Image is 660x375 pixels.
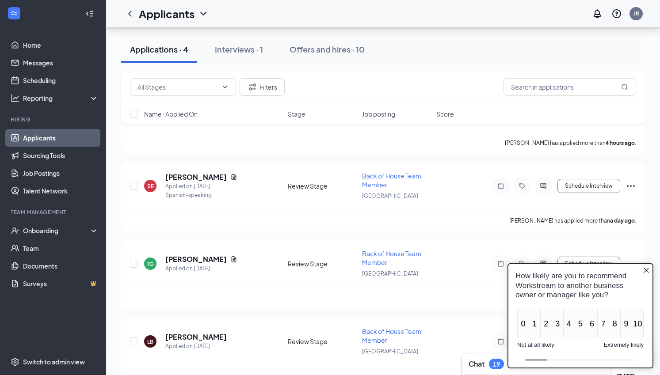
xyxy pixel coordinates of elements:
[165,172,227,182] h5: [PERSON_NAME]
[517,182,527,189] svg: Tag
[23,164,99,182] a: Job Postings
[147,260,154,268] div: TG
[505,139,636,147] p: [PERSON_NAME] has applied more than .
[144,110,198,118] span: Name · Applied On
[288,259,357,268] div: Review Stage
[11,116,97,123] div: Hiring
[85,9,94,18] svg: Collapse
[230,256,237,263] svg: Document
[469,359,485,369] h3: Chat
[23,357,85,366] div: Switch to admin view
[23,226,91,235] div: Onboarding
[137,82,218,92] input: All Stages
[288,182,357,190] div: Review Stage
[23,94,99,102] div: Reporting
[493,360,500,368] div: 19
[626,181,636,191] svg: Ellipses
[504,78,636,96] input: Search in applications
[11,94,19,102] svg: Analysis
[23,257,99,275] a: Documents
[362,250,421,266] span: Back of House Team Member
[240,78,285,96] button: Filter Filters
[130,44,188,55] div: Applications · 4
[11,208,97,216] div: Team Management
[362,110,395,118] span: Job posting
[247,82,258,92] svg: Filter
[592,8,603,19] svg: Notifications
[23,275,99,292] a: SurveysCrown
[501,256,660,375] iframe: Sprig User Feedback Dialog
[23,129,99,147] a: Applicants
[496,260,506,267] svg: Note
[23,36,99,54] a: Home
[610,217,635,224] b: a day ago
[165,264,237,273] div: Applied on [DATE]
[165,342,227,351] div: Applied on [DATE]
[362,193,418,199] span: [GEOGRAPHIC_DATA]
[165,182,237,191] div: Applied on [DATE]
[11,357,19,366] svg: Settings
[509,217,636,224] p: [PERSON_NAME] has applied more than .
[362,348,418,355] span: [GEOGRAPHIC_DATA]
[221,83,229,91] svg: ChevronDown
[538,182,549,189] svg: ActiveChat
[557,179,620,193] button: Schedule Interview
[10,9,19,18] svg: WorkstreamLogo
[23,147,99,164] a: Sourcing Tools
[139,6,195,21] h1: Applicants
[215,44,263,55] div: Interviews · 1
[436,110,454,118] span: Score
[496,182,506,189] svg: Note
[288,110,305,118] span: Stage
[362,270,418,277] span: [GEOGRAPHIC_DATA]
[23,182,99,200] a: Talent Network
[230,174,237,181] svg: Document
[125,8,135,19] svg: ChevronLeft
[611,8,622,19] svg: QuestionInfo
[23,239,99,257] a: Team
[23,72,99,89] a: Scheduling
[633,10,639,17] div: JR
[606,140,635,146] b: 4 hours ago
[23,54,99,72] a: Messages
[165,332,227,342] h5: [PERSON_NAME]
[362,172,421,189] span: Back of House Team Member
[290,44,365,55] div: Offers and hires · 10
[621,83,628,91] svg: MagnifyingGlass
[362,327,421,344] span: Back of House Team Member
[496,338,506,345] svg: Note
[165,191,237,200] div: Spanish-speaking
[288,337,357,346] div: Review Stage
[198,8,209,19] svg: ChevronDown
[147,338,153,345] div: LB
[11,226,19,235] svg: UserCheck
[165,254,227,264] h5: [PERSON_NAME]
[147,182,154,190] div: SE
